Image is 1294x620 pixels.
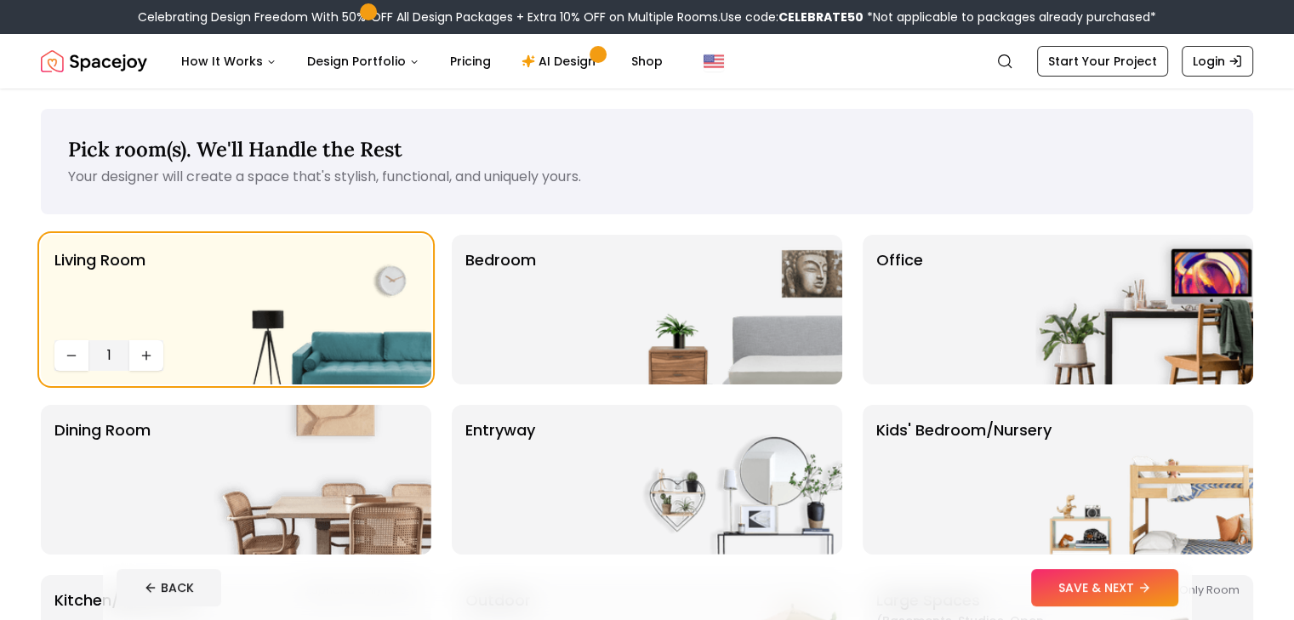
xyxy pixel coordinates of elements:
span: *Not applicable to packages already purchased* [864,9,1156,26]
a: Login [1182,46,1253,77]
a: Start Your Project [1037,46,1168,77]
button: Increase quantity [129,340,163,371]
button: SAVE & NEXT [1031,569,1178,606]
nav: Main [168,44,676,78]
img: Living Room [214,235,431,384]
p: entryway [465,418,535,541]
b: CELEBRATE50 [778,9,864,26]
p: Office [876,248,923,371]
span: Use code: [721,9,864,26]
img: Spacejoy Logo [41,44,147,78]
img: Bedroom [624,235,842,384]
button: Design Portfolio [294,44,433,78]
p: Bedroom [465,248,536,371]
button: BACK [117,569,221,606]
nav: Global [41,34,1253,88]
img: Office [1035,235,1253,384]
img: entryway [624,405,842,555]
p: Living Room [54,248,145,333]
img: Kids' Bedroom/Nursery [1035,405,1253,555]
button: Decrease quantity [54,340,88,371]
p: Dining Room [54,418,151,541]
a: AI Design [508,44,614,78]
span: 1 [95,345,123,366]
div: Celebrating Design Freedom With 50% OFF All Design Packages + Extra 10% OFF on Multiple Rooms. [138,9,1156,26]
span: Pick room(s). We'll Handle the Rest [68,136,402,162]
button: How It Works [168,44,290,78]
img: United States [704,51,724,71]
a: Pricing [436,44,504,78]
p: Kids' Bedroom/Nursery [876,418,1052,541]
img: Dining Room [214,405,431,555]
a: Spacejoy [41,44,147,78]
p: Your designer will create a space that's stylish, functional, and uniquely yours. [68,167,1226,187]
a: Shop [618,44,676,78]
